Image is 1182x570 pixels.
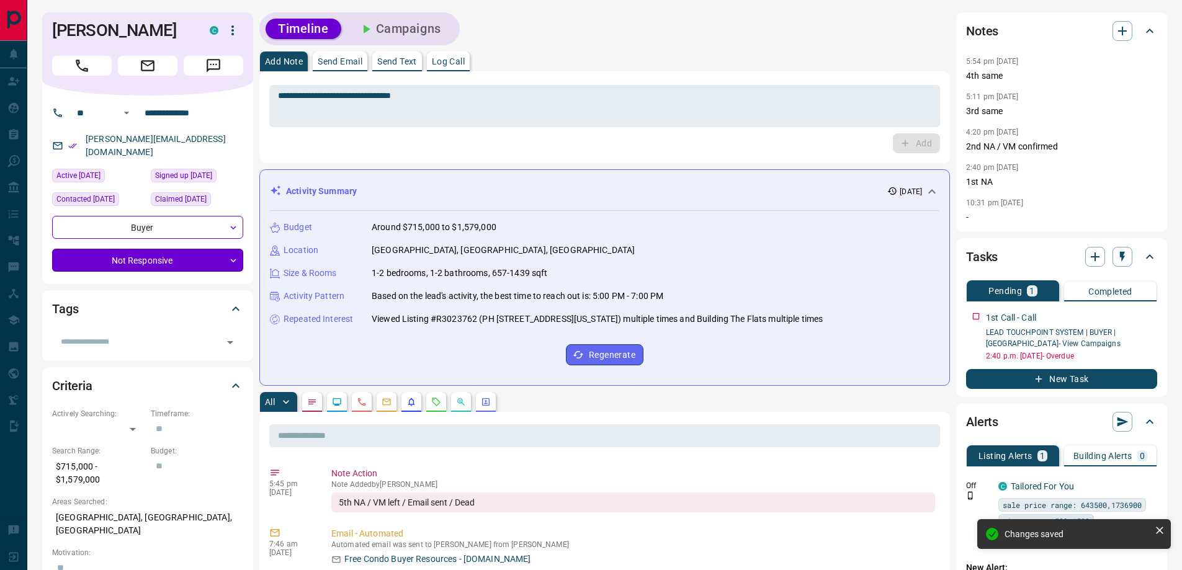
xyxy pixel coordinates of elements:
[284,267,337,280] p: Size & Rooms
[966,140,1157,153] p: 2nd NA / VM confirmed
[52,371,243,401] div: Criteria
[270,180,939,203] div: Activity Summary[DATE]
[52,20,191,40] h1: [PERSON_NAME]
[382,397,392,407] svg: Emails
[332,397,342,407] svg: Lead Browsing Activity
[346,19,454,39] button: Campaigns
[52,408,145,419] p: Actively Searching:
[331,527,935,540] p: Email - Automated
[52,547,243,558] p: Motivation:
[331,467,935,480] p: Note Action
[52,496,243,507] p: Areas Searched:
[151,169,243,186] div: Thu Sep 04 2025
[118,56,177,76] span: Email
[1088,287,1132,296] p: Completed
[286,185,357,198] p: Activity Summary
[265,57,303,66] p: Add Note
[481,397,491,407] svg: Agent Actions
[266,19,341,39] button: Timeline
[357,397,367,407] svg: Calls
[265,398,275,406] p: All
[406,397,416,407] svg: Listing Alerts
[966,21,998,41] h2: Notes
[1005,529,1150,539] div: Changes saved
[966,369,1157,389] button: New Task
[986,350,1157,362] p: 2:40 p.m. [DATE] - Overdue
[966,128,1019,136] p: 4:20 pm [DATE]
[966,480,991,491] p: Off
[966,491,975,500] svg: Push Notification Only
[966,412,998,432] h2: Alerts
[52,456,145,490] p: $715,000 - $1,579,000
[269,540,313,548] p: 7:46 am
[52,507,243,541] p: [GEOGRAPHIC_DATA], [GEOGRAPHIC_DATA], [GEOGRAPHIC_DATA]
[966,92,1019,101] p: 5:11 pm [DATE]
[372,244,635,257] p: [GEOGRAPHIC_DATA], [GEOGRAPHIC_DATA], [GEOGRAPHIC_DATA]
[431,397,441,407] svg: Requests
[966,242,1157,272] div: Tasks
[372,221,496,234] p: Around $715,000 to $1,579,000
[151,445,243,456] p: Budget:
[1011,481,1074,491] a: Tailored For You
[284,290,344,303] p: Activity Pattern
[52,169,145,186] div: Sun Sep 07 2025
[269,479,313,488] p: 5:45 pm
[151,192,243,210] div: Thu Sep 04 2025
[966,163,1019,172] p: 2:40 pm [DATE]
[52,299,78,319] h2: Tags
[210,26,218,35] div: condos.ca
[284,244,318,257] p: Location
[151,408,243,419] p: Timeframe:
[331,540,935,549] p: Automated email was sent to [PERSON_NAME] from [PERSON_NAME]
[52,376,92,396] h2: Criteria
[966,407,1157,437] div: Alerts
[966,198,1023,207] p: 10:31 pm [DATE]
[456,397,466,407] svg: Opportunities
[986,311,1036,324] p: 1st Call - Call
[377,57,417,66] p: Send Text
[68,141,77,150] svg: Email Verified
[52,192,145,210] div: Thu Sep 04 2025
[966,176,1157,189] p: 1st NA
[155,169,212,182] span: Signed up [DATE]
[986,328,1121,348] a: LEAD TOUCHPOINT SYSTEM | BUYER | [GEOGRAPHIC_DATA]- View Campaigns
[86,134,226,157] a: [PERSON_NAME][EMAIL_ADDRESS][DOMAIN_NAME]
[269,548,313,557] p: [DATE]
[1003,499,1142,511] span: sale price range: 643500,1736900
[307,397,317,407] svg: Notes
[988,287,1022,295] p: Pending
[966,105,1157,118] p: 3rd same
[155,193,207,205] span: Claimed [DATE]
[284,313,353,326] p: Repeated Interest
[998,482,1007,491] div: condos.ca
[372,267,548,280] p: 1-2 bedrooms, 1-2 bathrooms, 657-1439 sqft
[1140,452,1145,460] p: 0
[432,57,465,66] p: Log Call
[372,313,823,326] p: Viewed Listing #R3023762 (PH [STREET_ADDRESS][US_STATE]) multiple times and Building The Flats mu...
[52,216,243,239] div: Buyer
[566,344,643,365] button: Regenerate
[331,480,935,489] p: Note Added by [PERSON_NAME]
[966,57,1019,66] p: 5:54 pm [DATE]
[119,105,134,120] button: Open
[56,169,101,182] span: Active [DATE]
[1003,515,1090,527] span: size range: 592,1582
[1040,452,1045,460] p: 1
[966,16,1157,46] div: Notes
[284,221,312,234] p: Budget
[331,492,935,512] div: 5th NA / VM left / Email sent / Dead
[56,193,115,205] span: Contacted [DATE]
[222,334,239,351] button: Open
[52,56,112,76] span: Call
[318,57,362,66] p: Send Email
[900,186,922,197] p: [DATE]
[966,69,1157,82] p: 4th same
[978,452,1032,460] p: Listing Alerts
[1073,452,1132,460] p: Building Alerts
[344,553,531,566] p: Free Condo Buyer Resources - [DOMAIN_NAME]
[52,294,243,324] div: Tags
[1029,287,1034,295] p: 1
[269,488,313,497] p: [DATE]
[966,211,1157,224] p: -
[372,290,663,303] p: Based on the lead's activity, the best time to reach out is: 5:00 PM - 7:00 PM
